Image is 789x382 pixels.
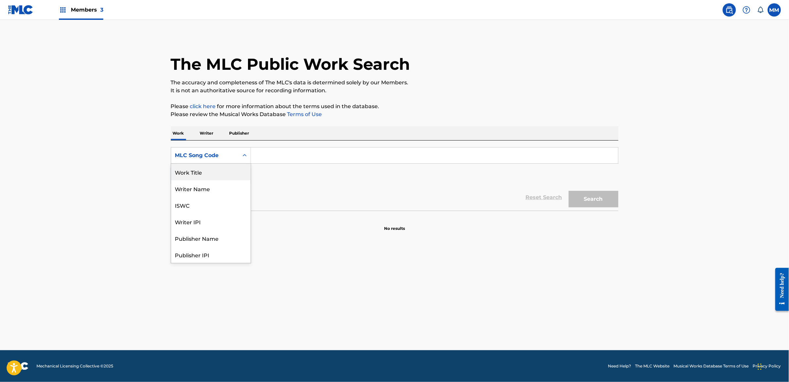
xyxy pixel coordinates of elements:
[171,213,251,230] div: Writer IPI
[100,7,103,13] span: 3
[756,350,789,382] iframe: Chat Widget
[175,151,235,159] div: MLC Song Code
[36,363,113,369] span: Mechanical Licensing Collective © 2025
[171,87,618,95] p: It is not an authoritative source for recording information.
[171,197,251,213] div: ISWC
[227,126,251,140] p: Publisher
[608,363,631,369] a: Need Help?
[171,246,251,263] div: Publisher IPI
[286,111,322,117] a: Terms of Use
[171,180,251,197] div: Writer Name
[743,6,751,14] img: help
[753,363,781,369] a: Privacy Policy
[171,54,410,74] h1: The MLC Public Work Search
[171,164,251,180] div: Work Title
[635,363,670,369] a: The MLC Website
[171,79,618,87] p: The accuracy and completeness of The MLC's data is determined solely by our Members.
[758,357,762,377] div: Drag
[59,6,67,14] img: Top Rightsholders
[8,362,28,370] img: logo
[723,3,736,17] a: Public Search
[757,7,764,13] div: Notifications
[770,263,789,316] iframe: Resource Center
[768,3,781,17] div: User Menu
[171,110,618,118] p: Please review the Musical Works Database
[8,5,33,15] img: MLC Logo
[71,6,103,14] span: Members
[171,126,186,140] p: Work
[171,230,251,246] div: Publisher Name
[674,363,749,369] a: Musical Works Database Terms of Use
[725,6,733,14] img: search
[171,147,618,211] form: Search Form
[171,103,618,110] p: Please for more information about the terms used in the database.
[198,126,216,140] p: Writer
[740,3,753,17] div: Help
[190,103,216,109] a: click here
[384,218,405,232] p: No results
